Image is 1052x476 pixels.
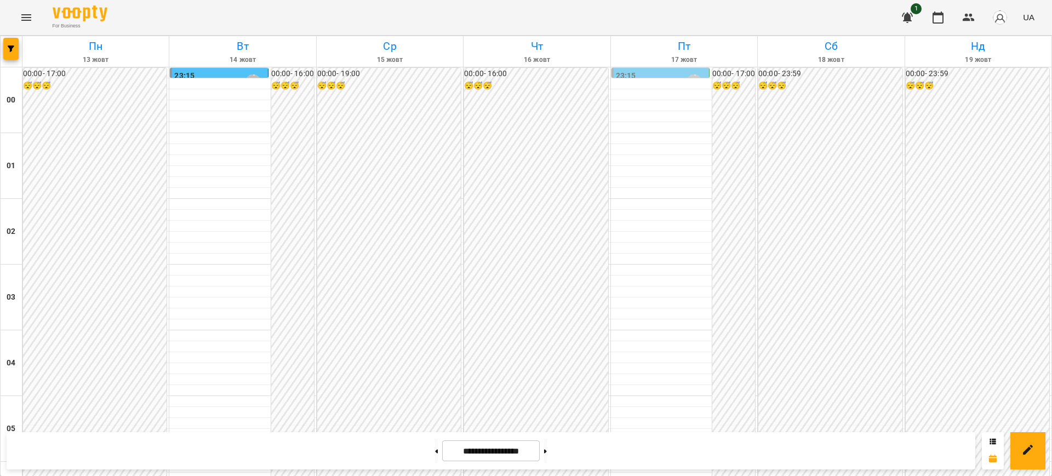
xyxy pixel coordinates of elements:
[7,160,15,172] h6: 01
[171,55,314,65] h6: 14 жовт
[759,38,902,55] h6: Сб
[7,357,15,369] h6: 04
[23,68,167,80] h6: 00:00 - 17:00
[992,10,1008,25] img: avatar_s.png
[171,38,314,55] h6: Вт
[174,70,195,82] label: 23:15
[24,38,167,55] h6: Пн
[464,80,608,92] h6: 😴😴😴
[317,68,461,80] h6: 00:00 - 19:00
[318,55,461,65] h6: 15 жовт
[465,38,608,55] h6: Чт
[907,55,1050,65] h6: 19 жовт
[53,5,107,21] img: Voopty Logo
[911,3,922,14] span: 1
[907,38,1050,55] h6: Нд
[7,291,15,303] h6: 03
[758,80,902,92] h6: 😴😴😴
[24,55,167,65] h6: 13 жовт
[465,55,608,65] h6: 16 жовт
[1023,12,1034,23] span: UA
[906,80,1049,92] h6: 😴😴😴
[686,74,702,91] div: Лісняк Оксана
[53,22,107,30] span: For Business
[759,55,902,65] h6: 18 жовт
[7,423,15,435] h6: 05
[613,55,756,65] h6: 17 жовт
[7,94,15,106] h6: 00
[318,38,461,55] h6: Ср
[758,68,902,80] h6: 00:00 - 23:59
[616,70,636,82] label: 23:15
[271,80,314,92] h6: 😴😴😴
[1019,7,1039,27] button: UA
[464,68,608,80] h6: 00:00 - 16:00
[317,80,461,92] h6: 😴😴😴
[245,74,261,91] div: Лісняк Оксана
[712,80,755,92] h6: 😴😴😴
[271,68,314,80] h6: 00:00 - 16:00
[613,38,756,55] h6: Пт
[906,68,1049,80] h6: 00:00 - 23:59
[23,80,167,92] h6: 😴😴😴
[7,226,15,238] h6: 02
[13,4,39,31] button: Menu
[712,68,755,80] h6: 00:00 - 17:00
